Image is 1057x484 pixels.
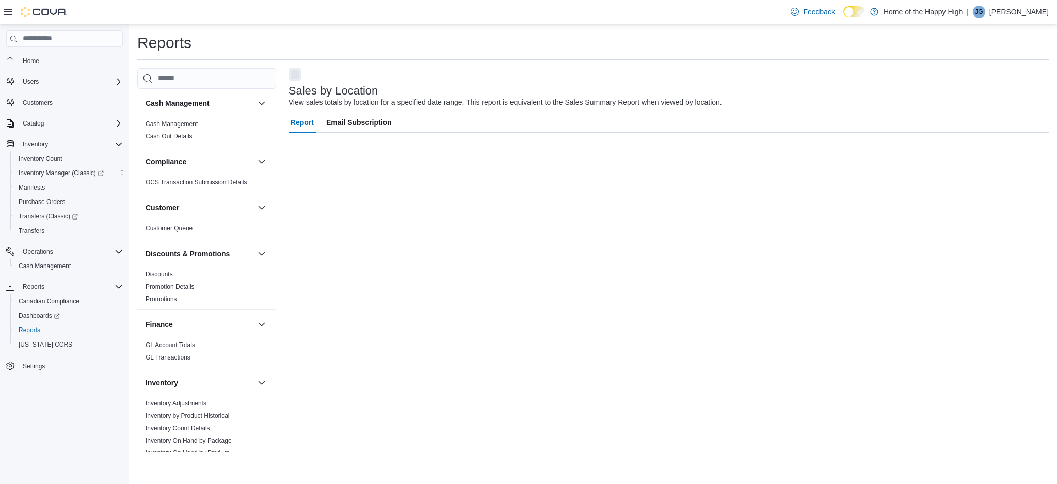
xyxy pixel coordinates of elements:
[14,338,123,351] span: Washington CCRS
[973,6,985,18] div: James Guzzo
[19,326,40,334] span: Reports
[23,57,39,65] span: Home
[23,77,39,86] span: Users
[255,155,268,168] button: Compliance
[255,377,268,389] button: Inventory
[23,99,53,107] span: Customers
[146,341,195,349] span: GL Account Totals
[146,436,232,445] span: Inventory On Hand by Package
[146,98,210,108] h3: Cash Management
[2,116,127,131] button: Catalog
[19,227,44,235] span: Transfers
[23,140,48,148] span: Inventory
[146,120,198,128] span: Cash Management
[2,137,127,151] button: Inventory
[146,248,230,259] h3: Discounts & Promotions
[255,318,268,331] button: Finance
[289,68,301,81] button: Next
[19,138,52,150] button: Inventory
[146,157,186,167] h3: Compliance
[10,195,127,209] button: Purchase Orders
[10,209,127,224] a: Transfers (Classic)
[19,75,123,88] span: Users
[14,181,123,194] span: Manifests
[146,378,253,388] button: Inventory
[787,2,839,22] a: Feedback
[19,262,71,270] span: Cash Management
[19,212,78,221] span: Transfers (Classic)
[10,294,127,308] button: Canadian Compliance
[14,225,49,237] a: Transfers
[146,225,193,232] a: Customer Queue
[137,118,276,147] div: Cash Management
[146,248,253,259] button: Discounts & Promotions
[146,399,206,408] span: Inventory Adjustments
[19,360,49,372] a: Settings
[19,245,123,258] span: Operations
[19,54,123,67] span: Home
[291,112,314,133] span: Report
[2,358,127,373] button: Settings
[967,6,969,18] p: |
[146,202,253,213] button: Customer
[146,412,230,420] span: Inventory by Product Historical
[21,7,67,17] img: Cova
[23,283,44,291] span: Reports
[14,309,123,322] span: Dashboards
[10,180,127,195] button: Manifests
[255,247,268,260] button: Discounts & Promotions
[146,283,195,290] a: Promotion Details
[23,247,53,256] span: Operations
[146,179,247,186] a: OCS Transaction Submission Details
[326,112,392,133] span: Email Subscription
[137,176,276,193] div: Compliance
[19,75,43,88] button: Users
[146,378,178,388] h3: Inventory
[146,412,230,419] a: Inventory by Product Historical
[146,449,229,457] a: Inventory On Hand by Product
[146,270,173,278] span: Discounts
[14,260,75,272] a: Cash Management
[19,245,57,258] button: Operations
[19,297,79,305] span: Canadian Compliance
[14,260,123,272] span: Cash Management
[146,271,173,278] a: Discounts
[2,74,127,89] button: Users
[884,6,963,18] p: Home of the Happy High
[146,98,253,108] button: Cash Management
[146,202,179,213] h3: Customer
[19,198,66,206] span: Purchase Orders
[14,167,108,179] a: Inventory Manager (Classic)
[19,340,72,349] span: [US_STATE] CCRS
[989,6,1049,18] p: [PERSON_NAME]
[146,353,190,362] span: GL Transactions
[146,319,173,330] h3: Finance
[146,449,229,457] span: Inventory On Hand by Product
[2,53,127,68] button: Home
[19,96,123,109] span: Customers
[10,308,127,323] a: Dashboards
[14,167,123,179] span: Inventory Manager (Classic)
[2,279,127,294] button: Reports
[146,425,210,432] a: Inventory Count Details
[137,33,191,53] h1: Reports
[14,152,67,165] a: Inventory Count
[146,157,253,167] button: Compliance
[137,268,276,309] div: Discounts & Promotions
[19,280,123,293] span: Reports
[289,97,722,108] div: View sales totals by location for a specified date range. This report is equivalent to the Sales ...
[146,341,195,349] a: GL Account Totals
[146,295,177,303] span: Promotions
[14,210,123,223] span: Transfers (Classic)
[843,6,865,17] input: Dark Mode
[146,354,190,361] a: GL Transactions
[14,309,64,322] a: Dashboards
[2,95,127,110] button: Customers
[19,169,104,177] span: Inventory Manager (Classic)
[146,319,253,330] button: Finance
[10,323,127,337] button: Reports
[10,224,127,238] button: Transfers
[10,151,127,166] button: Inventory Count
[19,55,43,67] a: Home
